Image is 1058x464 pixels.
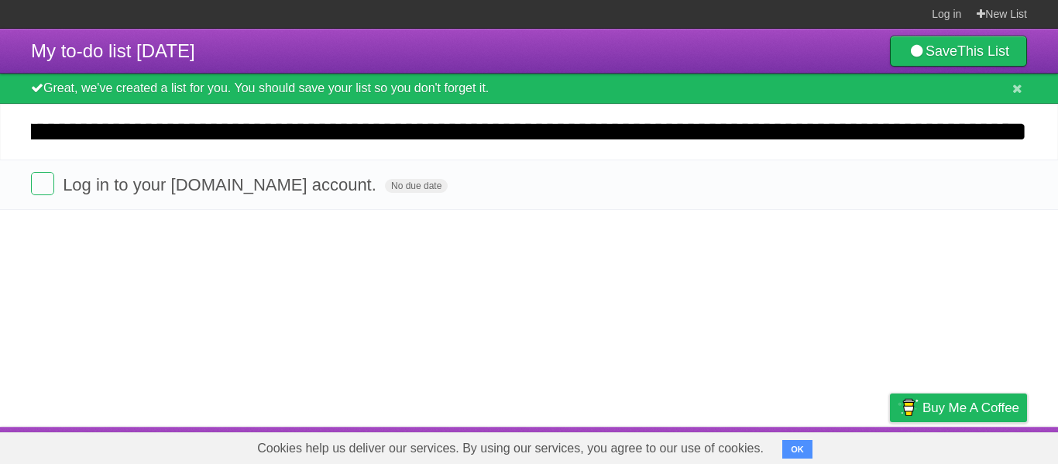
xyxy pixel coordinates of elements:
a: SaveThis List [890,36,1027,67]
a: Buy me a coffee [890,394,1027,422]
label: Done [31,172,54,195]
a: About [684,431,716,460]
img: Buy me a coffee [898,394,919,421]
span: No due date [385,179,448,193]
a: Terms [817,431,851,460]
button: OK [782,440,812,459]
span: Cookies help us deliver our services. By using our services, you agree to our use of cookies. [242,433,779,464]
a: Developers [735,431,798,460]
b: This List [957,43,1009,59]
span: Buy me a coffee [922,394,1019,421]
a: Suggest a feature [929,431,1027,460]
span: My to-do list [DATE] [31,40,195,61]
a: Privacy [870,431,910,460]
span: Log in to your [DOMAIN_NAME] account. [63,175,380,194]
